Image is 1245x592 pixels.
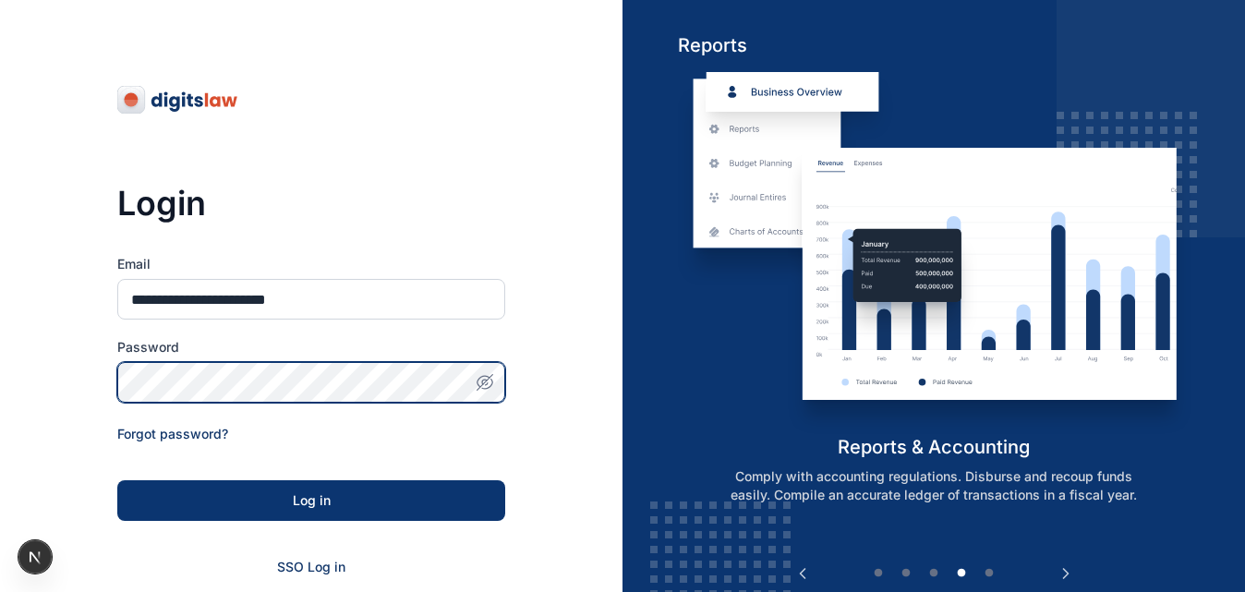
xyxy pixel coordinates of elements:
button: 1 [869,564,888,583]
a: SSO Log in [277,559,345,574]
button: 5 [980,564,998,583]
p: Comply with accounting regulations. Disburse and recoup funds easily. Compile an accurate ledger ... [697,467,1170,504]
a: Forgot password? [117,426,228,441]
button: 2 [897,564,915,583]
label: Password [117,338,505,356]
button: Previous [793,564,812,583]
button: 4 [952,564,971,583]
div: Log in [147,491,476,510]
button: Next [1057,564,1075,583]
h5: reports & accounting [678,434,1191,460]
button: Log in [117,480,505,521]
img: digitslaw-logo [117,85,239,115]
label: Email [117,255,505,273]
button: 3 [925,564,943,583]
h3: Login [117,185,505,222]
h5: Reports [678,32,1191,58]
img: reports-and-accounting [678,72,1191,434]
